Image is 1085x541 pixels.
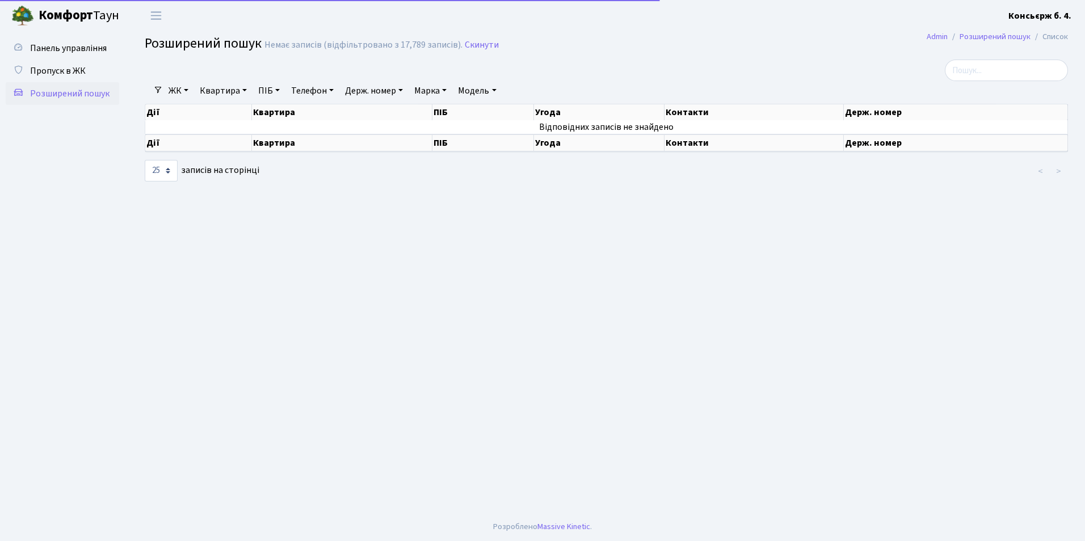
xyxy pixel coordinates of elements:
b: Консьєрж б. 4. [1008,10,1071,22]
a: Марка [410,81,451,100]
a: Пропуск в ЖК [6,60,119,82]
a: Massive Kinetic [537,521,590,532]
th: Держ. номер [844,104,1068,120]
th: Угода [534,134,665,151]
span: Панель управління [30,42,107,54]
a: Розширений пошук [6,82,119,105]
a: Панель управління [6,37,119,60]
span: Таун [39,6,119,26]
th: ПІБ [432,134,534,151]
li: Список [1031,31,1068,43]
img: logo.png [11,5,34,27]
th: Квартира [252,104,432,120]
b: Комфорт [39,6,93,24]
a: ПІБ [254,81,284,100]
th: Дії [145,134,252,151]
nav: breadcrumb [910,25,1085,49]
button: Переключити навігацію [142,6,170,25]
a: Квартира [195,81,251,100]
select: записів на сторінці [145,160,178,181]
th: Контакти [665,134,844,151]
a: Admin [927,31,948,43]
th: Угода [534,104,665,120]
td: Відповідних записів не знайдено [145,120,1068,134]
span: Розширений пошук [30,87,110,100]
a: Держ. номер [340,81,407,100]
label: записів на сторінці [145,160,259,181]
th: Квартира [252,134,432,151]
th: ПІБ [432,104,534,120]
a: Розширений пошук [960,31,1031,43]
a: ЖК [164,81,193,100]
th: Дії [145,104,252,120]
div: Немає записів (відфільтровано з 17,789 записів). [264,40,462,50]
a: Модель [453,81,501,100]
span: Розширений пошук [145,33,262,53]
th: Держ. номер [844,134,1068,151]
a: Телефон [287,81,338,100]
input: Пошук... [945,60,1068,81]
div: Розроблено . [493,521,592,533]
a: Консьєрж б. 4. [1008,9,1071,23]
span: Пропуск в ЖК [30,65,86,77]
a: Скинути [465,40,499,50]
th: Контакти [665,104,844,120]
